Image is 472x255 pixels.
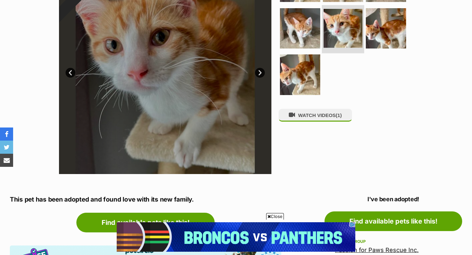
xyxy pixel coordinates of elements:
[266,213,284,220] span: Close
[76,213,215,232] a: Find available pets like this!
[335,246,419,253] a: Passion for Paws Rescue Inc.
[10,195,281,205] p: This pet has been adopted and found love with its new family.
[324,195,462,204] p: I've been adopted!
[336,112,342,118] span: (1)
[366,8,406,49] img: Photo of Bailey
[66,68,75,78] a: Prev
[117,222,355,252] iframe: Advertisement
[255,68,265,78] a: Next
[279,109,352,122] button: WATCH VIDEOS(1)
[280,54,320,95] img: Photo of Bailey
[335,239,452,244] div: Rescue group
[280,8,320,49] img: Photo of Bailey
[324,9,363,48] img: Photo of Bailey
[324,211,462,231] a: Find available pets like this!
